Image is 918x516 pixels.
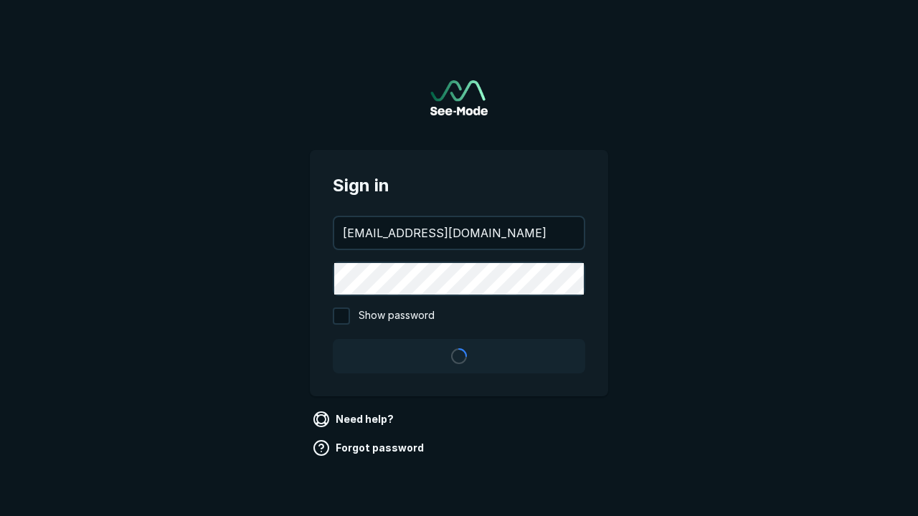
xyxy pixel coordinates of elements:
span: Show password [359,307,435,325]
img: See-Mode Logo [430,80,488,115]
a: Need help? [310,408,399,431]
a: Go to sign in [430,80,488,115]
a: Forgot password [310,436,430,459]
input: your@email.com [334,217,584,249]
span: Sign in [333,173,585,199]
